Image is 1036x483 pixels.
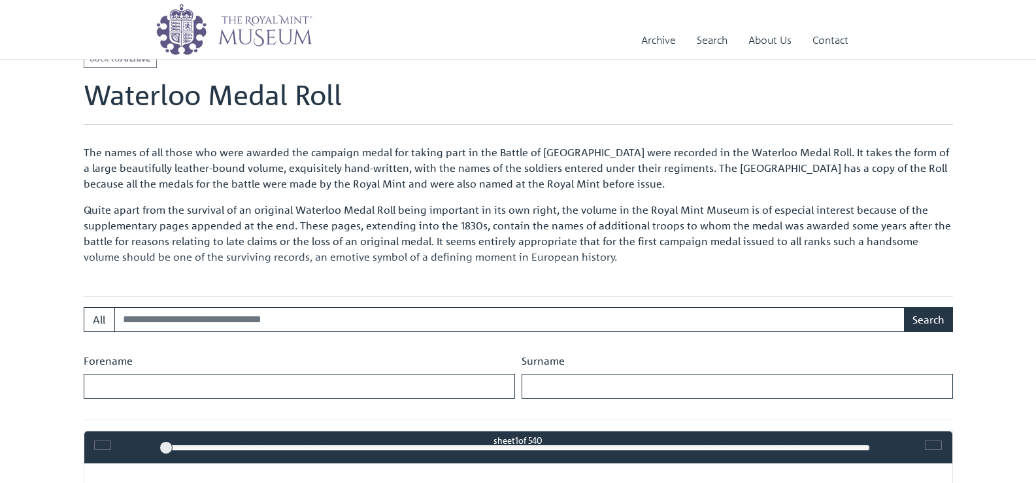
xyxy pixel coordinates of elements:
[515,435,518,446] span: 1
[84,353,133,369] label: Forename
[114,307,905,332] input: Search for medal roll recipients...
[904,307,953,332] button: Search
[94,436,111,452] span: Image-only book
[84,146,949,190] span: The names of all those who were awarded the campaign medal for taking part in the Battle of [GEOG...
[156,3,312,56] img: logo_wide.png
[84,78,953,124] h1: Waterloo Medal Roll
[697,22,727,59] a: Search
[748,22,792,59] a: About Us
[812,22,848,59] a: Contact
[641,22,676,59] a: Archive
[522,353,565,369] label: Surname
[84,203,951,263] span: Quite apart from the survival of an original Waterloo Medal Roll being important in its own right...
[84,307,115,332] button: All
[166,434,870,446] div: sheet of 540
[925,441,942,450] button: Full screen mode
